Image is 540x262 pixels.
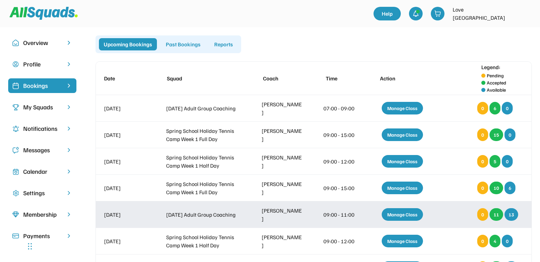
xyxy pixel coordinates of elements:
div: Manage Class [382,182,423,194]
div: 15 [490,128,503,141]
div: [DATE] [104,104,146,112]
img: chevron-right.svg [65,147,72,153]
img: chevron-right.svg [65,125,72,132]
img: chevron-right.svg [65,40,72,46]
img: user-circle.svg [12,61,19,68]
img: Icon%20copy%203.svg [12,104,19,111]
div: 11 [490,208,503,221]
div: My Squads [23,103,61,112]
div: Date [104,74,146,82]
div: Overview [23,38,61,47]
div: 13 [505,208,518,221]
div: Notifications [23,124,61,133]
div: Profile [23,60,61,69]
img: Icon%20copy%205.svg [12,147,19,154]
div: 09:00 - 15:00 [323,184,357,192]
div: 0 [477,182,488,194]
img: Icon%20%2819%29.svg [12,82,19,89]
div: 6 [505,182,515,194]
div: 0 [477,155,488,168]
div: [PERSON_NAME] [262,180,304,196]
div: Payments [23,231,61,241]
div: Manage Class [382,235,423,247]
a: Help [374,7,401,20]
div: [PERSON_NAME] [262,153,304,170]
div: 0 [502,155,513,168]
img: chevron-right.svg [65,168,72,175]
img: chevron-right%20copy%203.svg [65,82,72,89]
div: 0 [477,102,488,114]
div: Love [GEOGRAPHIC_DATA] [453,5,514,22]
img: chevron-right.svg [65,211,72,218]
div: 09:00 - 12:00 [323,157,357,166]
div: 0 [502,102,513,114]
div: Reports [209,38,238,50]
div: [PERSON_NAME] [262,100,304,117]
div: [DATE] [104,184,146,192]
div: 4 [490,235,500,247]
div: 6 [490,102,500,114]
img: chevron-right.svg [65,61,72,67]
div: Upcoming Bookings [99,38,157,50]
div: Coach [263,74,305,82]
div: [DATE] [104,157,146,166]
div: Calendar [23,167,61,176]
div: Past Bookings [161,38,205,50]
div: Bookings [23,81,61,90]
div: 0 [505,128,515,141]
div: 0 [477,235,488,247]
div: Pending [487,72,504,79]
div: Settings [23,188,61,198]
div: Spring School Holiday Tennis Camp Week 1 Full Day [166,180,242,196]
div: Available [487,86,506,93]
div: 0 [502,235,513,247]
div: [DATE] [104,237,146,245]
img: chevron-right.svg [65,233,72,239]
div: Membership [23,210,61,219]
div: 09:00 - 15:00 [323,131,357,139]
img: Squad%20Logo.svg [10,7,78,20]
div: [DATE] [104,211,146,219]
div: Squad [167,74,242,82]
div: Action [380,74,430,82]
div: Manage Class [382,155,423,168]
div: [DATE] Adult Group Coaching [166,104,242,112]
div: 0 [477,208,488,221]
img: chevron-right.svg [65,104,72,110]
div: Messages [23,145,61,155]
div: Spring School Holiday Tennis Camp Week 1 Half Day [166,153,242,170]
div: [DATE] Adult Group Coaching [166,211,242,219]
div: Legend: [481,63,500,71]
div: Manage Class [382,128,423,141]
img: shopping-cart-01%20%281%29.svg [434,10,441,17]
div: Manage Class [382,208,423,221]
div: 07:00 - 09:00 [323,104,357,112]
div: 5 [490,155,500,168]
div: Manage Class [382,102,423,114]
div: Spring School Holiday Tennis Camp Week 1 Full Day [166,127,242,143]
div: [PERSON_NAME] [262,233,304,249]
div: 09:00 - 12:00 [323,237,357,245]
img: LTPP_Logo_REV.jpeg [518,7,532,20]
div: [PERSON_NAME] [262,127,304,143]
div: Spring School Holiday Tennis Camp Week 1 Half Day [166,233,242,249]
img: Icon%20copy%2016.svg [12,190,19,197]
img: bell-03%20%281%29.svg [412,10,419,17]
img: Icon%20copy%207.svg [12,168,19,175]
img: Icon%20copy%204.svg [12,125,19,132]
div: [PERSON_NAME] [262,206,304,223]
div: 09:00 - 11:00 [323,211,357,219]
img: chevron-right.svg [65,190,72,196]
div: [DATE] [104,131,146,139]
div: 0 [477,128,488,141]
div: Time [326,74,359,82]
div: Accepted [487,79,506,86]
div: 10 [490,182,503,194]
img: Icon%20copy%2010.svg [12,40,19,46]
img: Icon%20copy%208.svg [12,211,19,218]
